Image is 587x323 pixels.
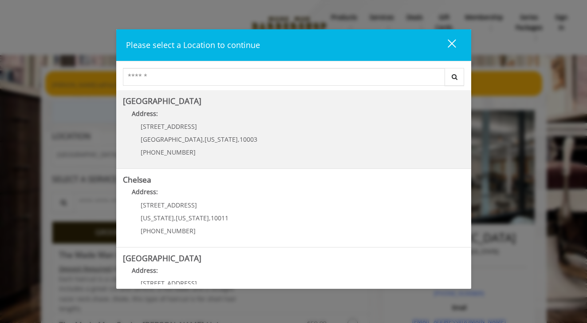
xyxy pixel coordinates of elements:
[132,109,158,118] b: Address:
[141,227,196,235] span: [PHONE_NUMBER]
[141,135,203,144] span: [GEOGRAPHIC_DATA]
[437,39,455,52] div: close dialog
[209,214,211,222] span: ,
[126,40,260,50] span: Please select a Location to continue
[132,187,158,196] b: Address:
[240,135,257,144] span: 10003
[141,279,197,287] span: [STREET_ADDRESS]
[123,68,465,90] div: Center Select
[203,135,205,144] span: ,
[141,148,196,156] span: [PHONE_NUMBER]
[174,214,176,222] span: ,
[123,253,201,263] b: [GEOGRAPHIC_DATA]
[238,135,240,144] span: ,
[449,74,460,80] i: Search button
[123,174,151,185] b: Chelsea
[211,214,228,222] span: 10011
[176,214,209,222] span: [US_STATE]
[141,201,197,209] span: [STREET_ADDRESS]
[141,214,174,222] span: [US_STATE]
[431,36,461,54] button: close dialog
[132,266,158,275] b: Address:
[141,122,197,131] span: [STREET_ADDRESS]
[205,135,238,144] span: [US_STATE]
[123,96,201,106] b: [GEOGRAPHIC_DATA]
[123,68,445,86] input: Search Center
